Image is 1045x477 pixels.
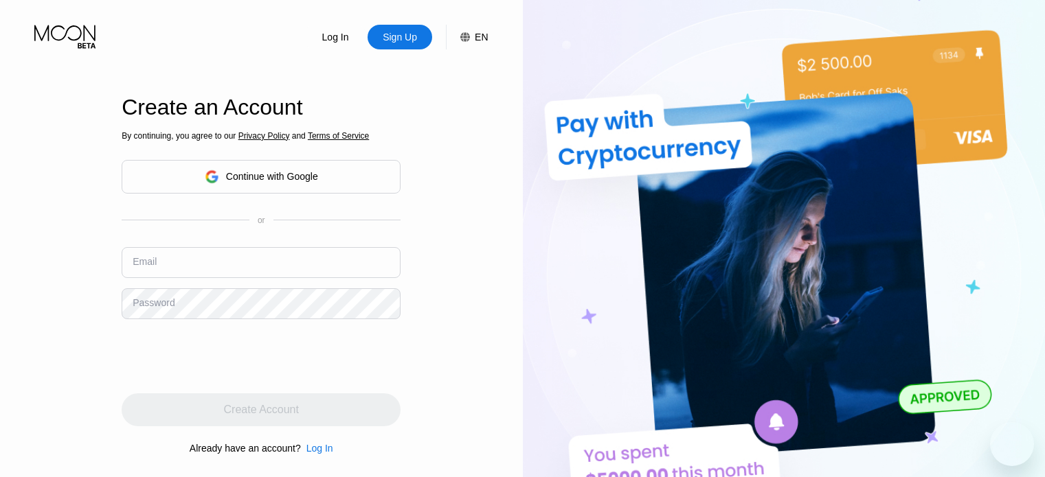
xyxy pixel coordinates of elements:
div: Sign Up [381,30,418,44]
div: Already have an account? [190,443,301,454]
div: Password [133,297,175,308]
div: Log In [306,443,333,454]
span: and [289,131,308,141]
div: Log In [301,443,333,454]
span: Terms of Service [308,131,369,141]
div: By continuing, you agree to our [122,131,401,141]
div: Continue with Google [122,160,401,194]
div: or [258,216,265,225]
div: Continue with Google [226,171,318,182]
div: Email [133,256,157,267]
div: EN [475,32,488,43]
span: Privacy Policy [238,131,290,141]
iframe: reCAPTCHA [122,329,330,383]
div: Log In [321,30,350,44]
div: Log In [303,25,368,49]
div: EN [446,25,488,49]
div: Sign Up [368,25,432,49]
iframe: Button to launch messaging window [990,422,1034,466]
div: Create an Account [122,95,401,120]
